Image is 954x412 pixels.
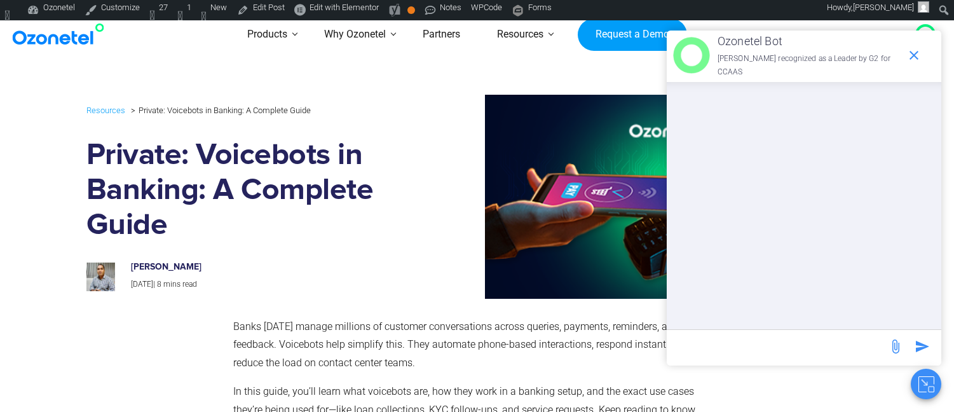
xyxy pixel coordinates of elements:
[911,369,941,399] button: Close chat
[131,280,153,289] span: [DATE]
[163,280,197,289] span: mins read
[404,12,479,57] a: Partners
[86,103,125,118] a: Resources
[718,52,900,79] p: [PERSON_NAME] recognized as a Leader by G2 for CCAAS
[853,3,914,12] span: [PERSON_NAME]
[910,334,935,359] span: send message
[479,12,562,57] a: Resources
[673,37,710,74] img: header
[310,3,379,12] span: Edit with Elementor
[673,336,882,359] div: new-msg-input
[407,6,415,14] div: OK
[157,280,161,289] span: 8
[131,278,399,292] p: |
[86,263,115,291] img: prashanth-kancherla_avatar_1-200x200.jpeg
[306,12,404,57] a: Why Ozonetel
[131,262,399,273] h6: [PERSON_NAME]
[578,18,686,52] a: Request a Demo
[901,43,927,68] span: end chat or minimize
[128,102,311,118] li: Private: Voicebots in Banking: A Complete Guide
[883,334,908,359] span: send message
[718,31,900,52] p: Ozonetel Bot
[233,318,716,373] p: Banks [DATE] manage millions of customer conversations across queries, payments, reminders, and f...
[229,12,306,57] a: Products
[86,138,412,243] h1: Private: Voicebots in Banking: A Complete Guide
